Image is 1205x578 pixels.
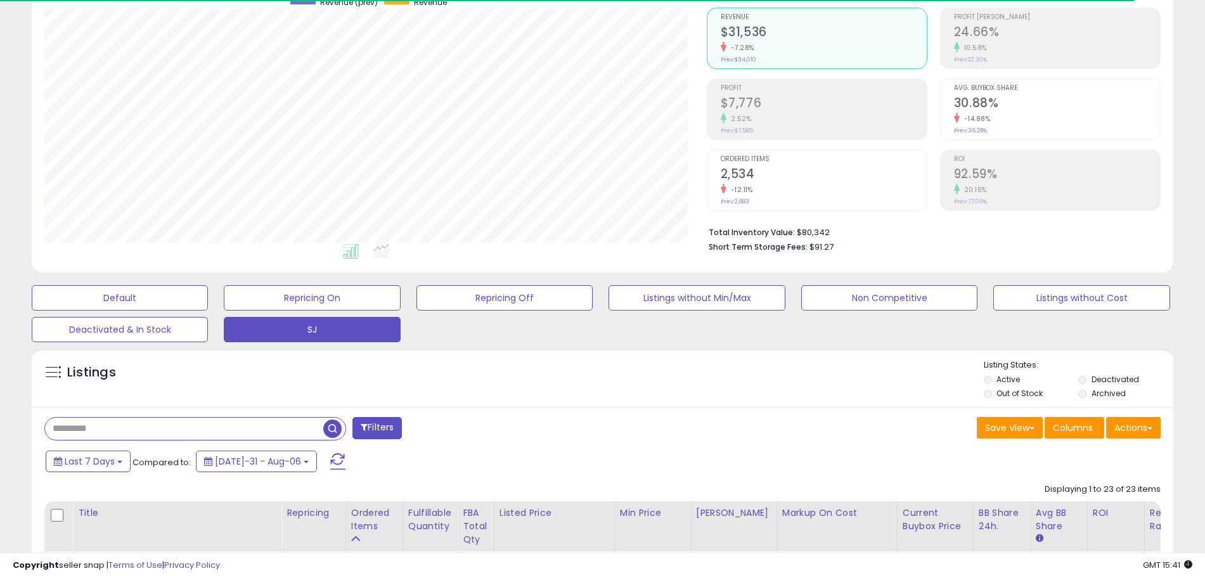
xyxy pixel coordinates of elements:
div: [PERSON_NAME] [696,506,771,520]
div: Title [78,506,276,520]
a: Privacy Policy [164,559,220,571]
small: Prev: 77.06% [954,198,987,205]
strong: Copyright [13,559,59,571]
span: $91.27 [809,241,834,253]
div: Fulfillable Quantity [408,506,452,533]
button: Listings without Cost [993,285,1170,311]
div: FBA Total Qty [463,506,489,546]
button: Last 7 Days [46,451,131,472]
button: Repricing Off [416,285,593,311]
small: Prev: $34,010 [721,56,756,63]
span: Avg. Buybox Share [954,85,1160,92]
label: Archived [1092,388,1126,399]
h2: 92.59% [954,167,1160,184]
small: -7.28% [726,43,754,53]
div: Return Rate [1150,506,1196,533]
button: Listings without Min/Max [609,285,785,311]
label: Out of Stock [996,388,1043,399]
h5: Listings [67,364,116,382]
small: 10.58% [960,43,987,53]
p: Listing States: [984,359,1173,371]
button: Repricing On [224,285,400,311]
th: The percentage added to the cost of goods (COGS) that forms the calculator for Min & Max prices. [776,501,897,551]
h2: $7,776 [721,96,927,113]
b: Total Inventory Value: [709,227,795,238]
small: -12.11% [726,185,753,195]
small: Prev: 22.30% [954,56,987,63]
span: Last 7 Days [65,455,115,468]
div: BB Share 24h. [979,506,1025,533]
span: ROI [954,156,1160,163]
h2: $31,536 [721,25,927,42]
div: Listed Price [499,506,609,520]
li: $80,342 [709,224,1151,239]
span: Ordered Items [721,156,927,163]
b: Short Term Storage Fees: [709,241,808,252]
button: Default [32,285,208,311]
small: 20.15% [960,185,987,195]
div: Displaying 1 to 23 of 23 items [1045,484,1161,496]
button: Filters [352,417,402,439]
div: ROI [1093,506,1139,520]
button: Deactivated & In Stock [32,317,208,342]
small: Prev: $7,585 [721,127,753,134]
label: Active [996,374,1020,385]
button: Save View [977,417,1043,439]
div: Markup on Cost [782,506,892,520]
button: Actions [1106,417,1161,439]
small: 2.52% [726,114,752,124]
h2: 30.88% [954,96,1160,113]
div: Current Buybox Price [903,506,968,533]
button: Non Competitive [801,285,977,311]
h2: 24.66% [954,25,1160,42]
small: Prev: 2,883 [721,198,749,205]
span: Profit [PERSON_NAME] [954,14,1160,21]
span: 2025-08-14 15:41 GMT [1143,559,1192,571]
span: Columns [1053,421,1093,434]
a: Terms of Use [108,559,162,571]
span: [DATE]-31 - Aug-06 [215,455,301,468]
div: Ordered Items [351,506,397,533]
button: SJ [224,317,400,342]
div: seller snap | | [13,560,220,572]
span: Compared to: [132,456,191,468]
button: Columns [1045,417,1104,439]
small: -14.88% [960,114,991,124]
div: Repricing [287,506,340,520]
small: Prev: 36.28% [954,127,987,134]
div: Min Price [620,506,685,520]
button: [DATE]-31 - Aug-06 [196,451,317,472]
h2: 2,534 [721,167,927,184]
div: Avg BB Share [1036,506,1082,533]
small: Avg BB Share. [1036,533,1043,544]
span: Profit [721,85,927,92]
label: Deactivated [1092,374,1139,385]
span: Revenue [721,14,927,21]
